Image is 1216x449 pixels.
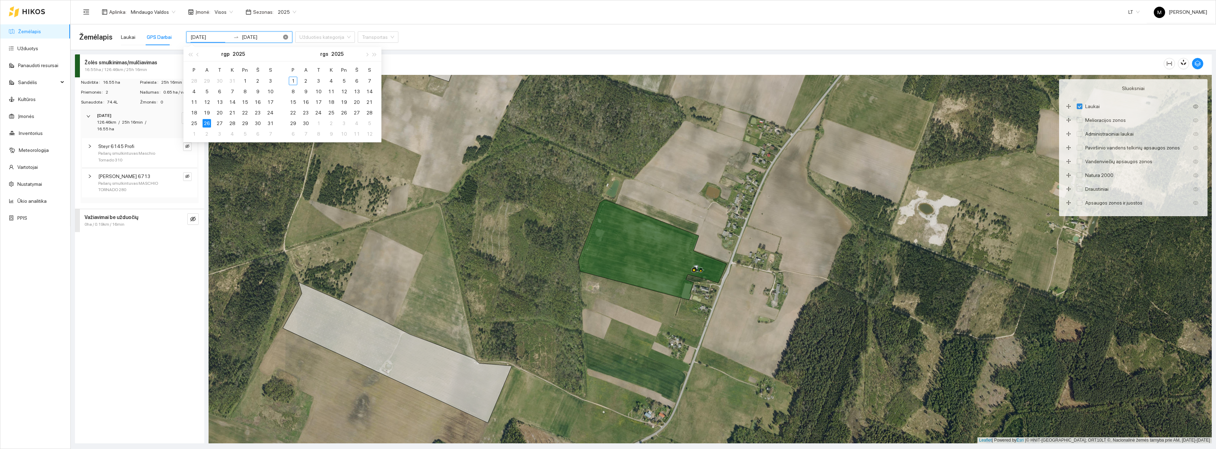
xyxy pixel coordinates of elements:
[239,118,251,129] td: 2025-08-29
[190,87,198,96] div: 4
[299,129,312,139] td: 2025-10-07
[251,107,264,118] td: 2025-08-23
[327,108,335,117] div: 25
[187,213,199,225] button: eye-invisible
[314,77,323,85] div: 3
[188,129,200,139] td: 2025-09-01
[17,181,42,187] a: Nustatymai
[106,89,139,96] span: 2
[363,64,376,76] th: S
[287,97,299,107] td: 2025-09-15
[312,118,325,129] td: 2025-10-01
[239,76,251,86] td: 2025-08-01
[82,138,197,168] div: Steyr 6145 ProfiPašarų smulkintuvas Maschio Tornado 310eye-invisible
[17,164,38,170] a: Vartotojai
[182,112,193,124] button: eye-invisible
[145,120,146,125] span: /
[352,98,361,106] div: 20
[312,86,325,97] td: 2025-09-10
[190,98,198,106] div: 11
[1193,104,1198,109] span: eye
[188,9,194,15] span: shop
[363,86,376,97] td: 2025-09-14
[299,118,312,129] td: 2025-09-30
[331,47,344,61] button: 2025
[251,129,264,139] td: 2025-09-06
[253,130,262,138] div: 6
[213,118,226,129] td: 2025-08-27
[365,119,374,128] div: 5
[325,107,338,118] td: 2025-09-25
[1066,173,1075,178] span: drag
[314,98,323,106] div: 17
[278,7,296,17] span: 2025
[327,119,335,128] div: 2
[215,77,224,85] div: 30
[338,97,350,107] td: 2025-09-19
[266,98,275,106] div: 17
[289,77,297,85] div: 1
[363,76,376,86] td: 2025-09-07
[241,108,249,117] div: 22
[226,64,239,76] th: K
[253,8,274,16] span: Sezonas :
[226,118,239,129] td: 2025-08-28
[107,99,139,106] span: 74.4L
[979,438,992,443] a: Leaflet
[1193,118,1198,123] span: eye
[140,89,163,96] span: Našumas
[131,7,175,17] span: Mindaugo Valdos
[102,9,107,15] span: layout
[320,47,328,61] button: rgs
[314,108,323,117] div: 24
[302,98,310,106] div: 16
[251,118,264,129] td: 2025-08-30
[299,107,312,118] td: 2025-09-23
[213,97,226,107] td: 2025-08-13
[226,76,239,86] td: 2025-07-31
[289,98,297,106] div: 15
[325,76,338,86] td: 2025-09-04
[363,118,376,129] td: 2025-10-05
[338,76,350,86] td: 2025-09-05
[253,77,262,85] div: 2
[213,86,226,97] td: 2025-08-06
[215,98,224,106] div: 13
[190,119,198,128] div: 25
[190,130,198,138] div: 1
[1154,9,1207,15] span: [PERSON_NAME]
[228,98,236,106] div: 14
[287,107,299,118] td: 2025-09-22
[109,8,127,16] span: Aplinka :
[160,99,198,106] span: 0
[84,60,157,65] strong: Žolės smulkinimas/mulčiavimas
[81,79,103,86] span: Nudirbta
[190,216,196,223] span: eye-invisible
[98,150,169,164] span: Pašarų smulkintuvas Maschio Tornado 310
[251,64,264,76] th: Š
[19,130,43,136] a: Inventorius
[350,86,363,97] td: 2025-09-13
[338,86,350,97] td: 2025-09-12
[251,97,264,107] td: 2025-08-16
[1122,84,1145,92] span: Sluoksniai
[213,107,226,118] td: 2025-08-20
[287,64,299,76] th: P
[325,129,338,139] td: 2025-10-09
[97,126,114,131] span: 16.55 ha
[79,5,93,19] button: menu-fold
[190,77,198,85] div: 28
[264,118,277,129] td: 2025-08-31
[75,54,204,77] div: Žolės smulkinimas/mulčiavimas16.55ha / 126.46km / 25h 16mineye-invisible
[188,97,200,107] td: 2025-08-11
[253,119,262,128] div: 30
[191,33,230,41] input: Pradžios data
[340,98,348,106] div: 19
[81,99,107,106] span: Sunaudota
[88,144,92,148] span: right
[200,86,213,97] td: 2025-08-05
[264,64,277,76] th: S
[1082,144,1183,152] span: Paviršinio vandens telkinių apsaugos zonos
[352,77,361,85] div: 6
[312,76,325,86] td: 2025-09-03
